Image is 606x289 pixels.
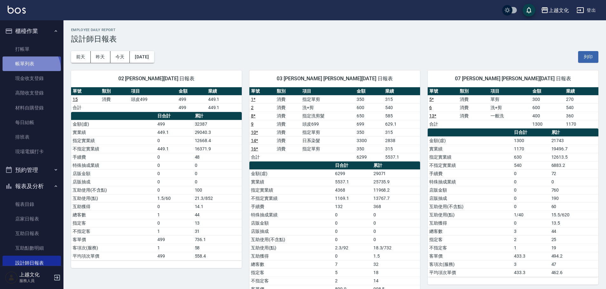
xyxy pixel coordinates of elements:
[71,87,242,112] table: a dense table
[428,153,512,161] td: 指定實業績
[193,252,242,260] td: 558.4
[550,153,598,161] td: 12613.5
[156,252,193,260] td: 499
[550,227,598,235] td: 44
[71,194,156,202] td: 互助使用(點)
[156,161,193,169] td: 0
[156,219,193,227] td: 0
[550,268,598,277] td: 462.6
[333,268,372,277] td: 5
[531,87,564,95] th: 金額
[489,87,531,95] th: 項目
[71,51,91,63] button: 前天
[249,260,333,268] td: 總客數
[512,161,550,169] td: 540
[489,95,531,103] td: 單剪
[564,103,598,112] td: 540
[333,202,372,211] td: 132
[73,97,78,102] a: 15
[275,103,301,112] td: 消費
[333,244,372,252] td: 2.3/92
[207,87,242,95] th: 業績
[458,112,489,120] td: 消費
[249,235,333,244] td: 互助使用(不含點)
[249,227,333,235] td: 店販抽成
[355,120,384,128] td: 699
[207,103,242,112] td: 449.1
[156,153,193,161] td: 0
[372,244,420,252] td: 18.3/732
[512,186,550,194] td: 0
[100,95,129,103] td: 消費
[156,145,193,153] td: 449.1
[384,103,420,112] td: 540
[193,145,242,153] td: 16371.9
[193,161,242,169] td: 0
[3,42,61,56] a: 打帳單
[71,136,156,145] td: 指定實業績
[489,112,531,120] td: 一般洗
[193,120,242,128] td: 32387
[333,194,372,202] td: 1169.1
[512,252,550,260] td: 433.3
[531,112,564,120] td: 400
[384,120,420,128] td: 629.1
[156,169,193,178] td: 0
[71,211,156,219] td: 總客數
[428,178,512,186] td: 特殊抽成業績
[71,161,156,169] td: 特殊抽成業績
[71,35,598,43] h3: 設計師日報表
[372,194,420,202] td: 13767.7
[301,95,355,103] td: 指定單剪
[531,95,564,103] td: 300
[384,87,420,95] th: 業績
[193,194,242,202] td: 21.3/852
[384,153,420,161] td: 5537.1
[355,95,384,103] td: 350
[333,161,372,170] th: 日合計
[275,87,301,95] th: 類別
[249,202,333,211] td: 手續費
[384,112,420,120] td: 585
[3,212,61,226] a: 店家日報表
[251,122,254,127] a: 9
[156,136,193,145] td: 0
[3,101,61,115] a: 材料自購登錄
[489,103,531,112] td: 洗+剪
[110,51,130,63] button: 今天
[249,178,333,186] td: 實業績
[355,128,384,136] td: 350
[130,51,154,63] button: [DATE]
[372,227,420,235] td: 0
[550,211,598,219] td: 15.5/620
[428,194,512,202] td: 店販抽成
[458,103,489,112] td: 消費
[71,87,100,95] th: 單號
[428,120,458,128] td: 合計
[512,260,550,268] td: 3
[156,227,193,235] td: 1
[71,244,156,252] td: 客項次(服務)
[3,144,61,159] a: 現場電腦打卡
[574,4,598,16] button: 登出
[156,244,193,252] td: 1
[372,161,420,170] th: 累計
[333,178,372,186] td: 5537.1
[71,153,156,161] td: 手續費
[355,153,384,161] td: 6299
[372,252,420,260] td: 1.5
[550,235,598,244] td: 25
[550,145,598,153] td: 19496.7
[372,211,420,219] td: 0
[3,197,61,212] a: 報表目錄
[428,211,512,219] td: 互助使用(點)
[384,95,420,103] td: 315
[156,202,193,211] td: 0
[428,186,512,194] td: 店販金額
[428,169,512,178] td: 手續費
[156,211,193,219] td: 1
[71,219,156,227] td: 指定客
[355,136,384,145] td: 3300
[257,76,412,82] span: 03 [PERSON_NAME] [PERSON_NAME][DATE] 日報表
[564,112,598,120] td: 360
